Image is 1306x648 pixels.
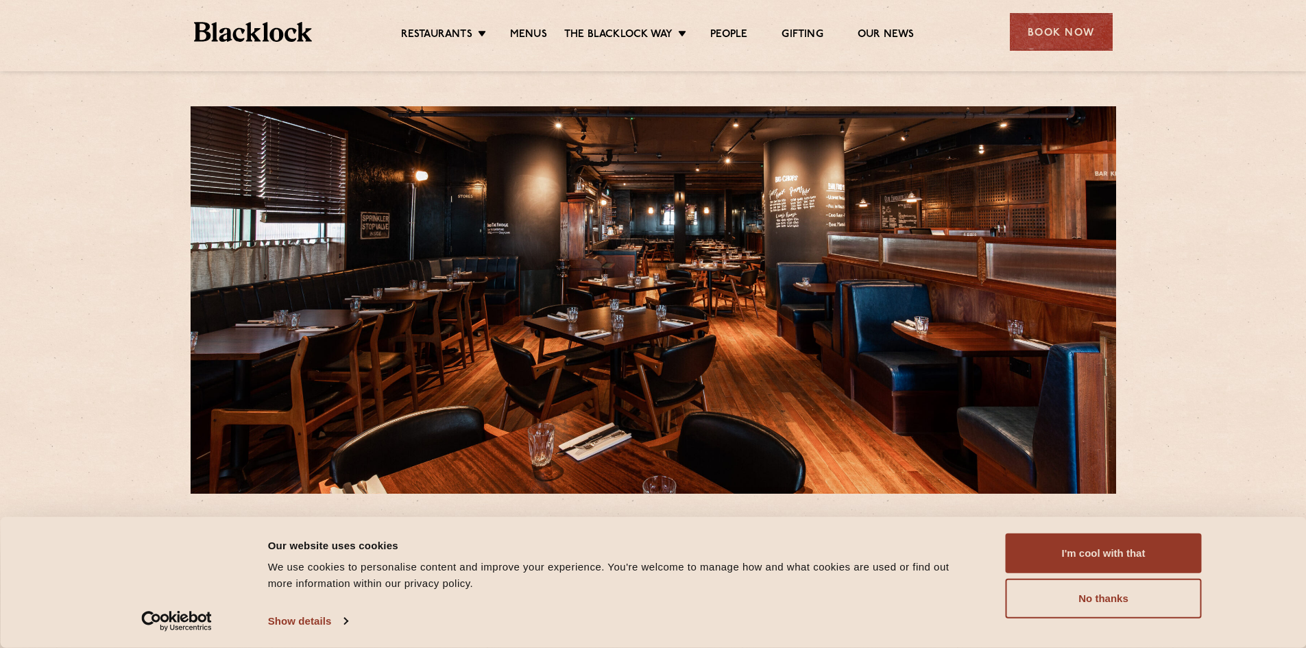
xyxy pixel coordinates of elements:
button: No thanks [1006,579,1202,619]
a: Usercentrics Cookiebot - opens in a new window [117,611,237,632]
a: People [710,28,747,43]
div: Book Now [1010,13,1113,51]
a: Menus [510,28,547,43]
a: Restaurants [401,28,472,43]
a: Show details [268,611,348,632]
div: Our website uses cookies [268,537,975,553]
a: The Blacklock Way [564,28,673,43]
div: We use cookies to personalise content and improve your experience. You're welcome to manage how a... [268,559,975,592]
button: I'm cool with that [1006,533,1202,573]
img: BL_Textured_Logo-footer-cropped.svg [194,22,313,42]
a: Our News [858,28,915,43]
a: Gifting [782,28,823,43]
